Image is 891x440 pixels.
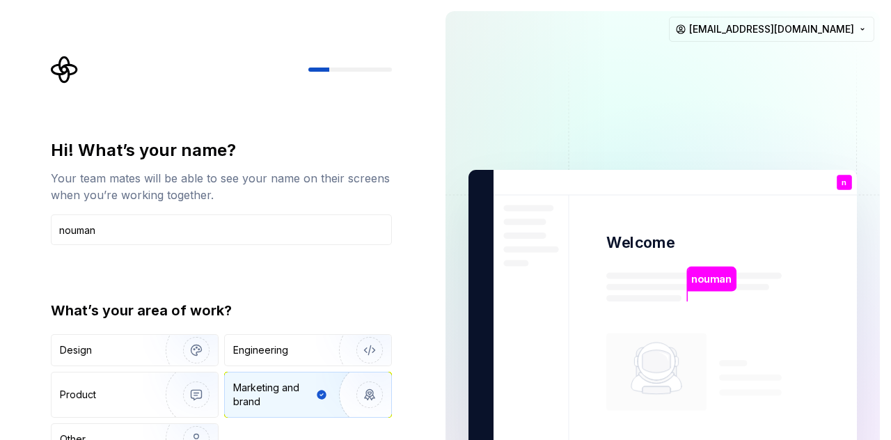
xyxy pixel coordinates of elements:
div: Design [60,343,92,357]
div: Engineering [233,343,288,357]
svg: Supernova Logo [51,56,79,84]
span: [EMAIL_ADDRESS][DOMAIN_NAME] [689,22,854,36]
button: [EMAIL_ADDRESS][DOMAIN_NAME] [669,17,874,42]
p: Welcome [606,233,675,253]
div: Hi! What’s your name? [51,139,392,162]
div: What’s your area of work? [51,301,392,320]
p: nouman [691,272,732,287]
div: Marketing and brand [233,381,313,409]
p: n [842,179,846,187]
div: Your team mates will be able to see your name on their screens when you’re working together. [51,170,392,203]
input: Han Solo [51,214,392,245]
div: Product [60,388,96,402]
